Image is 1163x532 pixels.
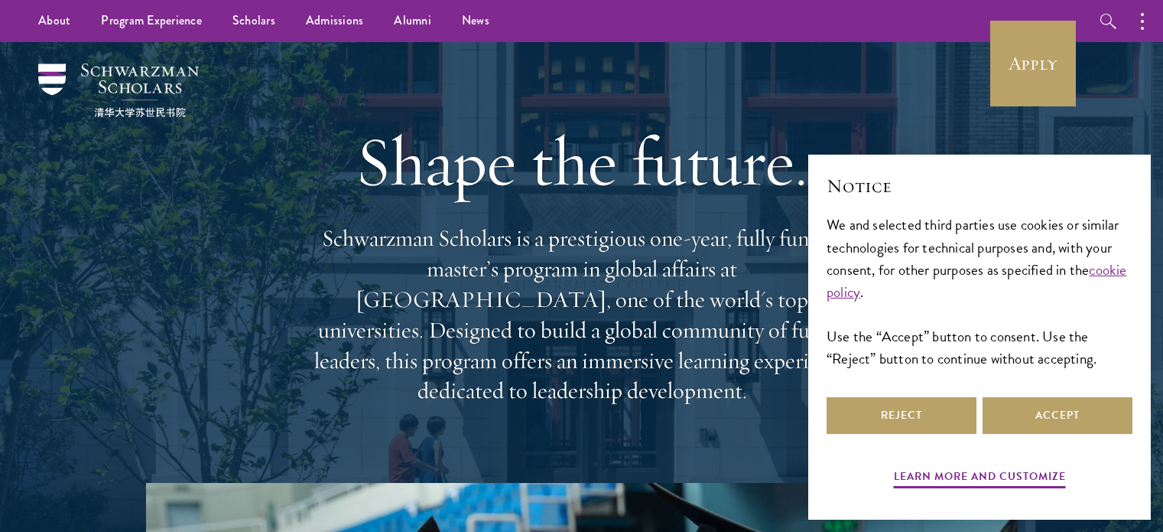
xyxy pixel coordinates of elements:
[983,397,1132,434] button: Accept
[307,119,857,204] h1: Shape the future.
[827,397,976,434] button: Reject
[827,173,1132,199] h2: Notice
[827,214,1132,369] div: We and selected third parties use cookies or similar technologies for technical purposes and, wit...
[894,467,1066,491] button: Learn more and customize
[827,259,1127,303] a: cookie policy
[307,224,857,406] p: Schwarzman Scholars is a prestigious one-year, fully funded master’s program in global affairs at...
[38,64,199,117] img: Schwarzman Scholars
[990,21,1076,106] a: Apply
